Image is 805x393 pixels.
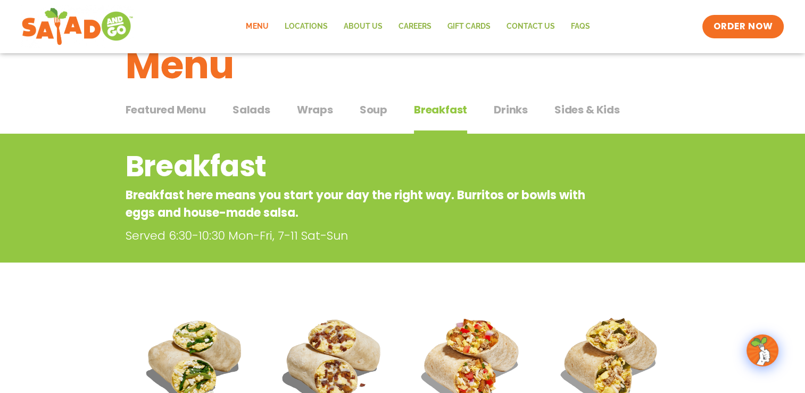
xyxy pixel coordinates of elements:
p: Served 6:30-10:30 Mon-Fri, 7-11 Sat-Sun [126,227,599,244]
span: Sides & Kids [554,102,620,118]
p: Breakfast here means you start your day the right way. Burritos or bowls with eggs and house-made... [126,186,594,222]
a: ORDER NOW [702,15,783,38]
a: About Us [335,14,390,39]
span: Drinks [494,102,528,118]
img: new-SAG-logo-768×292 [21,5,134,48]
img: wpChatIcon [748,335,777,365]
span: Breakfast [414,102,467,118]
h1: Menu [126,36,680,94]
span: Soup [360,102,387,118]
span: Salads [233,102,270,118]
nav: Menu [238,14,597,39]
div: Tabbed content [126,98,680,134]
a: Menu [238,14,276,39]
a: Locations [276,14,335,39]
h2: Breakfast [126,145,594,188]
span: Wraps [297,102,333,118]
a: FAQs [562,14,597,39]
span: ORDER NOW [713,20,773,33]
a: Contact Us [498,14,562,39]
a: Careers [390,14,439,39]
span: Featured Menu [126,102,206,118]
a: GIFT CARDS [439,14,498,39]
